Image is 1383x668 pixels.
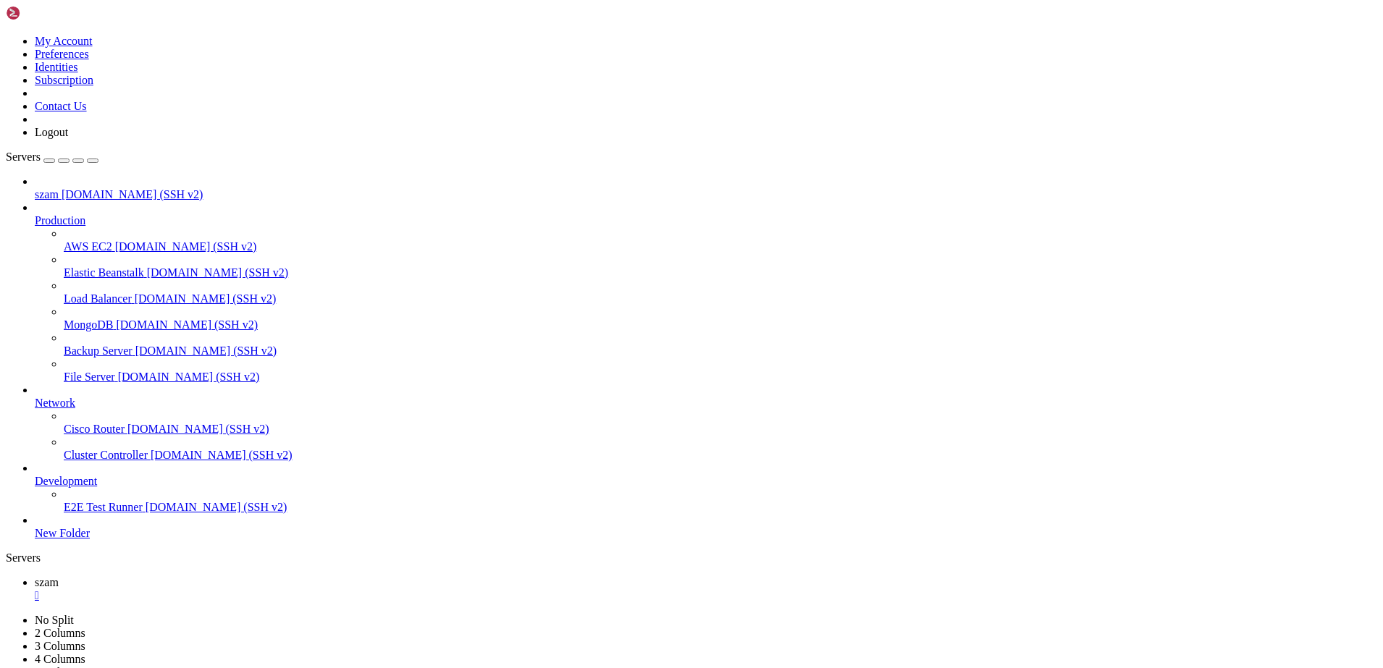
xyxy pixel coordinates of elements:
[118,371,260,383] span: [DOMAIN_NAME] (SSH v2)
[35,397,1377,410] a: Network
[6,264,1193,276] x-row: % Loading commands from /home/arsi/genesis/lib/herbs/[DOMAIN_NAME].
[6,338,1193,350] x-row: % Loading commands from /home/arsi/genesis/lib/travel/[PERSON_NAME][DOMAIN_NAME].
[64,240,1377,253] a: AWS EC2 [DOMAIN_NAME] (SSH v2)
[6,153,1193,166] x-row: % /home/arsi/genesis/lib/[DOMAIN_NAME], lines 4-10: def: Redefined macro ship_boarding
[35,462,1377,514] li: Development
[64,488,1377,514] li: E2E Test Runner [DOMAIN_NAME] (SSH v2)
[6,178,1193,190] x-row: % Loading commands from /home/arsi/genesis/lib/[DOMAIN_NAME].
[64,449,148,461] span: Cluster Controller
[64,240,112,253] span: AWS EC2
[6,67,1193,80] x-row: % Loading commands from /home/arsi/genesis/lib/[DOMAIN_NAME].
[64,344,133,357] span: Backup Server
[64,358,1377,384] li: File Server [DOMAIN_NAME] (SSH v2)
[135,292,277,305] span: [DOMAIN_NAME] (SSH v2)
[6,350,1193,363] x-row: % Loading commands from /home/arsi/genesis/lib/travel/[DOMAIN_NAME].
[6,523,1193,535] x-row: % /home/arsi/genesis/lib/guilds/knights/[DOMAIN_NAME], lines 132-139: def: Redefined macro alias_...
[6,55,1193,67] x-row: % Loading commands from /home/arsi/genesis/lib/[DOMAIN_NAME].
[6,486,1193,498] x-row: % Loading commands from /home/arsi/genesis/lib/guilds/[DOMAIN_NAME].
[64,423,125,435] span: Cisco Router
[35,126,68,138] a: Logout
[6,240,1193,252] x-row: % Loading commands from /home/arsi/genesis/lib/[DOMAIN_NAME].
[6,399,1193,412] x-row: % Loading commands from /home/arsi/genesis/lib/travel/[DOMAIN_NAME].
[35,475,1377,488] a: Development
[64,266,1377,279] a: Elastic Beanstalk [DOMAIN_NAME] (SSH v2)
[35,214,1377,227] a: Production
[35,653,85,665] a: 4 Columns
[64,501,1377,514] a: E2E Test Runner [DOMAIN_NAME] (SSH v2)
[64,423,1377,436] a: Cisco Router [DOMAIN_NAME] (SSH v2)
[6,227,1193,240] x-row: % Loading commands from /home/arsi/genesis/lib/[DOMAIN_NAME].
[35,384,1377,462] li: Network
[6,473,1193,486] x-row: % Loading commands from /home/arsi/genesis/lib/guilds/[DOMAIN_NAME].
[6,363,1193,375] x-row: % Loading commands from /home/arsi/genesis/lib/travel/[DOMAIN_NAME].
[35,527,90,539] span: New Folder
[151,449,293,461] span: [DOMAIN_NAME] (SSH v2)
[64,305,1377,331] li: MongoDB [DOMAIN_NAME] (SSH v2)
[147,266,289,279] span: [DOMAIN_NAME] (SSH v2)
[35,627,85,639] a: 2 Columns
[6,510,1193,523] x-row: % Loading commands from /home/arsi/genesis/lib/guilds/knights/[DOMAIN_NAME].
[6,203,1193,215] x-row: % Loading commands from /home/arsi/genesis/lib/[DOMAIN_NAME].
[35,175,1377,201] li: szam [DOMAIN_NAME] (SSH v2)
[64,318,113,331] span: MongoDB
[6,215,1193,227] x-row: % /home/arsi/genesis/lib/[DOMAIN_NAME], lines 143-157: def: Redefined macro prepare_repair_items
[6,166,1193,178] x-row: % Loading commands from /home/arsi/genesis/lib/[DOMAIN_NAME].
[35,48,89,60] a: Preferences
[6,313,1193,326] x-row: % Loading commands from /home/arsi/genesis/lib/travel/[DOMAIN_NAME].
[35,397,75,409] span: Network
[64,371,115,383] span: File Server
[6,326,1193,338] x-row: % Loading commands from /home/arsi/genesis/lib/travel/[DOMAIN_NAME].
[6,141,1193,153] x-row: % Loading commands from /home/arsi/genesis/lib/[DOMAIN_NAME].
[6,498,1193,510] x-row: % Loading commands from /home/arsi/genesis/lib/guilds/knights/[DOMAIN_NAME].
[6,104,1193,117] x-row: % Loading commands from /home/arsi/genesis/lib/[DOMAIN_NAME].
[64,266,144,279] span: Elastic Beanstalk
[64,344,1377,358] a: Backup Server [DOMAIN_NAME] (SSH v2)
[6,412,1193,424] x-row: % Loading commands from /home/arsi/genesis/lib/travel/[DOMAIN_NAME].
[35,640,85,652] a: 3 Columns
[35,201,1377,384] li: Production
[6,387,1193,399] x-row: % Loading commands from /home/arsi/genesis/lib/travel/[DOMAIN_NAME].
[6,547,1193,559] x-row: % /home/arsi/genesis/lib/guilds/knights/[DOMAIN_NAME], lines 141-148: def: Redefined macro alias_...
[64,227,1377,253] li: AWS EC2 [DOMAIN_NAME] (SSH v2)
[6,190,1193,203] x-row: % Loading commands from /home/arsi/genesis/lib/[DOMAIN_NAME].
[6,252,1193,264] x-row: % Loading commands from /home/arsi/genesis/lib/[DOMAIN_NAME].
[6,276,1193,289] x-row: % Loading commands from /home/arsi/genesis/lib/herbs/[URL][DOMAIN_NAME].
[6,461,1193,473] x-row: % Loading commands from /home/arsi/genesis/lib/[DOMAIN_NAME].
[62,188,203,200] span: [DOMAIN_NAME] (SSH v2)
[35,576,1377,602] a: szam
[35,188,1377,201] a: szam [DOMAIN_NAME] (SSH v2)
[116,318,258,331] span: [DOMAIN_NAME] (SSH v2)
[35,527,1377,540] a: New Folder
[35,214,85,227] span: Production
[6,535,1193,547] x-row: % /home/arsi/genesis/lib/guilds/knights/[DOMAIN_NAME], lines 132-139: def: Redefined macro alias_...
[64,410,1377,436] li: Cisco Router [DOMAIN_NAME] (SSH v2)
[135,344,277,357] span: [DOMAIN_NAME] (SSH v2)
[6,449,1193,461] x-row: % Loading commands from /home/arsi/genesis/lib/[DOMAIN_NAME].
[35,589,1377,602] a: 
[64,318,1377,331] a: MongoDB [DOMAIN_NAME] (SSH v2)
[127,423,269,435] span: [DOMAIN_NAME] (SSH v2)
[6,92,1193,104] x-row: % Loading commands from /home/arsi/genesis/lib/[DOMAIN_NAME].
[35,35,93,47] a: My Account
[6,289,1193,301] x-row: % Loading commands from /home/arsi/genesis/lib/travel/[DOMAIN_NAME].
[146,501,287,513] span: [DOMAIN_NAME] (SSH v2)
[64,501,143,513] span: E2E Test Runner
[6,6,89,20] img: Shellngn
[64,449,1377,462] a: Cluster Controller [DOMAIN_NAME] (SSH v2)
[64,371,1377,384] a: File Server [DOMAIN_NAME] (SSH v2)
[6,559,1193,572] x-row: % /home/arsi/genesis/lib/guilds/knights/[DOMAIN_NAME], lines 141-148: def: Redefined macro alias_...
[6,375,1193,387] x-row: % Loading commands from /home/arsi/genesis/lib/travel/[DOMAIN_NAME].
[6,551,1377,565] div: Servers
[64,331,1377,358] li: Backup Server [DOMAIN_NAME] (SSH v2)
[35,475,97,487] span: Development
[64,279,1377,305] li: Load Balancer [DOMAIN_NAME] (SSH v2)
[115,240,257,253] span: [DOMAIN_NAME] (SSH v2)
[35,514,1377,540] li: New Folder
[35,614,74,626] a: No Split
[64,253,1377,279] li: Elastic Beanstalk [DOMAIN_NAME] (SSH v2)
[35,74,93,86] a: Subscription
[6,151,98,163] a: Servers
[35,61,78,73] a: Identities
[6,43,1193,55] x-row: % Loading commands from /home/arsi/genesis/[DOMAIN_NAME].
